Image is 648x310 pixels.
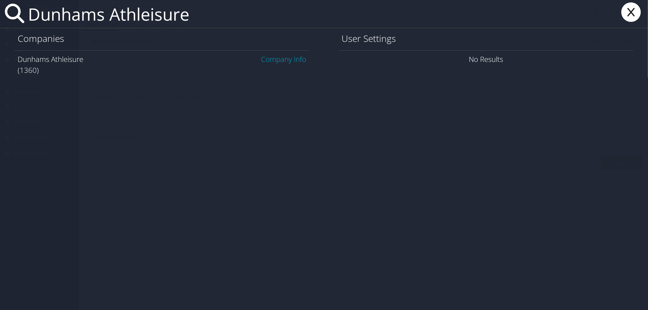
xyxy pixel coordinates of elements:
div: No Results [339,50,634,68]
a: Company Info [261,54,307,64]
h1: Companies [18,32,307,45]
h1: User Settings [342,32,631,45]
div: (1360) [18,65,307,76]
span: Dunhams Athleisure [18,54,83,64]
